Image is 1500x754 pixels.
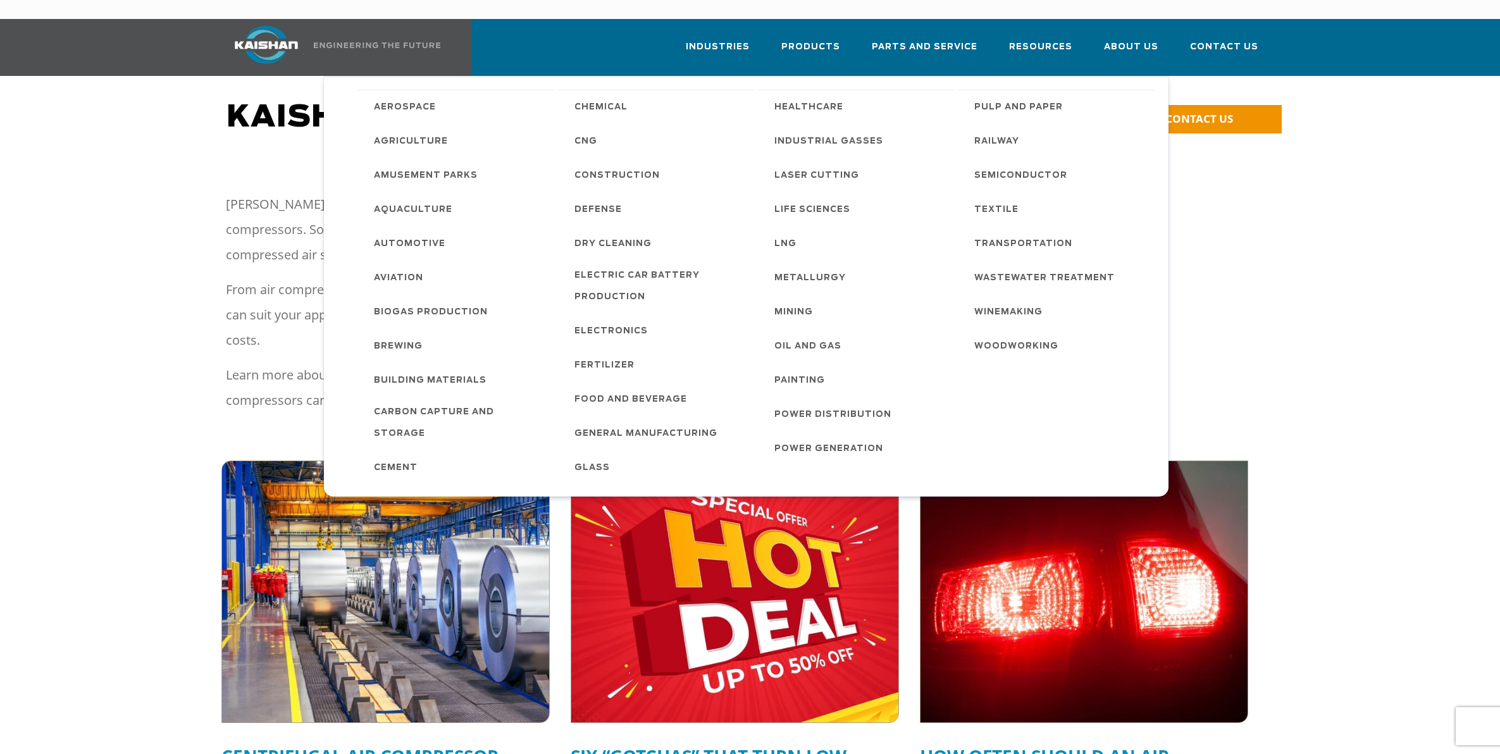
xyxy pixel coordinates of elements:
[562,450,754,484] a: Glass
[974,336,1058,357] span: Woodworking
[974,131,1019,152] span: Railway
[962,123,1154,158] a: Railway
[774,131,883,152] span: Industrial Gasses
[762,294,954,328] a: Mining
[974,97,1063,118] span: Pulp and Paper
[774,302,813,323] span: Mining
[226,362,1054,413] p: Learn more about how you can trust [PERSON_NAME] air compressors for any application. Check out o...
[374,336,423,357] span: Brewing
[361,294,554,328] a: Biogas Production
[872,40,977,54] span: Parts and Service
[974,233,1072,255] span: Transportation
[774,199,850,221] span: Life Sciences
[781,30,840,73] a: Products
[562,416,754,450] a: General Manufacturing
[762,226,954,260] a: LNG
[361,89,554,123] a: Aerospace
[574,423,717,445] span: General Manufacturing
[962,226,1154,260] a: Transportation
[1104,40,1158,54] span: About Us
[574,389,687,411] span: Food and Beverage
[774,336,841,357] span: Oil and Gas
[562,260,754,313] a: Electric Car Battery Production
[974,302,1043,323] span: Winemaking
[374,268,423,289] span: Aviation
[361,450,554,484] a: Cement
[226,192,1054,268] p: [PERSON_NAME] is the foremost expert in air compression technology, with more than 60 years of ex...
[574,457,610,479] span: Glass
[774,97,843,118] span: Healthcare
[361,123,554,158] a: Agriculture
[974,199,1019,221] span: Textile
[574,165,660,187] span: Construction
[1190,40,1258,54] span: Contact Us
[762,123,954,158] a: Industrial Gasses
[562,158,754,192] a: Construction
[962,328,1154,362] a: Woodworking
[374,199,452,221] span: Aquaculture
[962,260,1154,294] a: Wastewater Treatment
[219,19,443,76] a: Kaishan USA
[962,294,1154,328] a: Winemaking
[571,461,898,722] img: Low initial costs
[962,158,1154,192] a: Semiconductor
[562,89,754,123] a: Chemical
[361,226,554,260] a: Automotive
[762,431,954,465] a: Power Generation
[562,192,754,226] a: Defense
[774,370,825,392] span: Painting
[762,260,954,294] a: Metallurgy
[562,347,754,381] a: Fertilizer
[962,192,1154,226] a: Textile
[374,233,445,255] span: Automotive
[1190,30,1258,73] a: Contact Us
[314,42,440,48] img: Engineering the future
[562,313,754,347] a: Electronics
[920,461,1248,722] img: Untitled-design-69.jpg
[1104,30,1158,73] a: About Us
[361,192,554,226] a: Aquaculture
[974,165,1067,187] span: Semiconductor
[574,355,635,376] span: Fertilizer
[374,370,487,392] span: Building Materials
[574,97,628,118] span: Chemical
[361,260,554,294] a: Aviation
[574,199,622,221] span: Defense
[562,381,754,416] a: Food and Beverage
[361,328,554,362] a: Brewing
[361,158,554,192] a: Amusement Parks
[374,302,488,323] span: Biogas Production
[762,89,954,123] a: Healthcare
[562,226,754,260] a: Dry Cleaning
[226,277,1054,353] p: From air compressor guides to compressor room design, you can find content to better understand c...
[374,131,448,152] span: Agriculture
[562,123,754,158] a: CNG
[226,100,1008,135] h1: Kaishan
[574,265,741,308] span: Electric Car Battery Production
[774,268,846,289] span: Metallurgy
[774,233,796,255] span: LNG
[762,362,954,397] a: Painting
[762,158,954,192] a: Laser Cutting
[374,97,436,118] span: Aerospace
[974,268,1115,289] span: Wastewater Treatment
[781,40,840,54] span: Products
[774,438,883,460] span: Power Generation
[374,165,478,187] span: Amusement Parks
[872,30,977,73] a: Parts and Service
[762,192,954,226] a: Life Sciences
[1009,40,1072,54] span: Resources
[774,165,859,187] span: Laser Cutting
[1165,111,1233,126] span: CONTACT US
[361,397,554,450] a: Carbon Capture and Storage
[374,402,541,445] span: Carbon Capture and Storage
[574,321,648,342] span: Electronics
[222,461,549,722] img: The steel industry needs centrifugals
[762,328,954,362] a: Oil and Gas
[962,89,1154,123] a: Pulp and Paper
[686,40,750,54] span: Industries
[774,404,891,426] span: Power Distribution
[374,457,418,479] span: Cement
[686,30,750,73] a: Industries
[1125,105,1282,133] a: CONTACT US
